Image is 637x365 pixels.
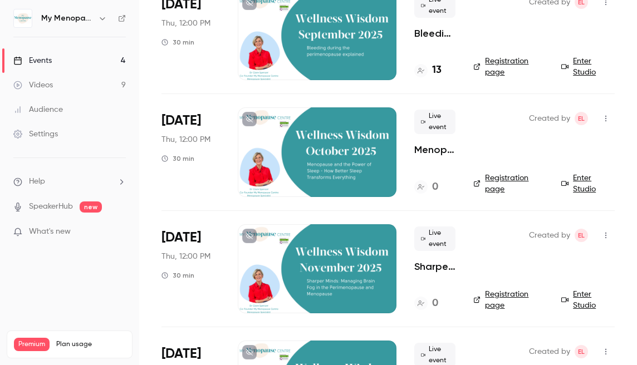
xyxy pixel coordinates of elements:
[14,9,32,27] img: My Menopause Centre - Wellness Wisdom
[161,224,220,313] div: Nov 27 Thu, 12:00 PM (Europe/London)
[13,55,52,66] div: Events
[432,63,442,78] h4: 13
[414,260,455,273] a: Sharper Minds: Managing [MEDICAL_DATA] in the [MEDICAL_DATA] and Menopause
[161,38,194,47] div: 30 min
[29,201,73,213] a: SpeakerHub
[161,18,210,29] span: Thu, 12:00 PM
[529,345,570,358] span: Created by
[161,229,201,246] span: [DATE]
[432,296,438,311] h4: 0
[561,289,615,311] a: Enter Studio
[414,296,438,311] a: 0
[14,338,50,351] span: Premium
[414,143,455,156] a: Menopause and the Power of Sleep - How Better Sleep Transforms Everything
[29,176,45,188] span: Help
[529,229,570,242] span: Created by
[575,229,588,242] span: Emma Lambourne
[161,154,194,163] div: 30 min
[161,271,194,280] div: 30 min
[29,226,71,238] span: What's new
[161,112,201,130] span: [DATE]
[13,176,126,188] li: help-dropdown-opener
[473,172,548,195] a: Registration page
[473,56,548,78] a: Registration page
[13,129,58,140] div: Settings
[13,104,63,115] div: Audience
[561,172,615,195] a: Enter Studio
[161,107,220,196] div: Oct 23 Thu, 12:00 PM (Europe/London)
[578,112,585,125] span: EL
[414,27,455,40] a: Bleeding During the [MEDICAL_DATA] Explained
[414,226,455,251] span: Live event
[578,345,585,358] span: EL
[13,80,53,91] div: Videos
[414,180,438,195] a: 0
[161,345,201,363] span: [DATE]
[161,134,210,145] span: Thu, 12:00 PM
[529,112,570,125] span: Created by
[575,345,588,358] span: Emma Lambourne
[432,180,438,195] h4: 0
[112,227,126,237] iframe: Noticeable Trigger
[41,13,94,24] h6: My Menopause Centre - Wellness Wisdom
[578,229,585,242] span: EL
[414,110,455,134] span: Live event
[161,251,210,262] span: Thu, 12:00 PM
[473,289,548,311] a: Registration page
[414,63,442,78] a: 13
[575,112,588,125] span: Emma Lambourne
[561,56,615,78] a: Enter Studio
[80,201,102,213] span: new
[56,340,125,349] span: Plan usage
